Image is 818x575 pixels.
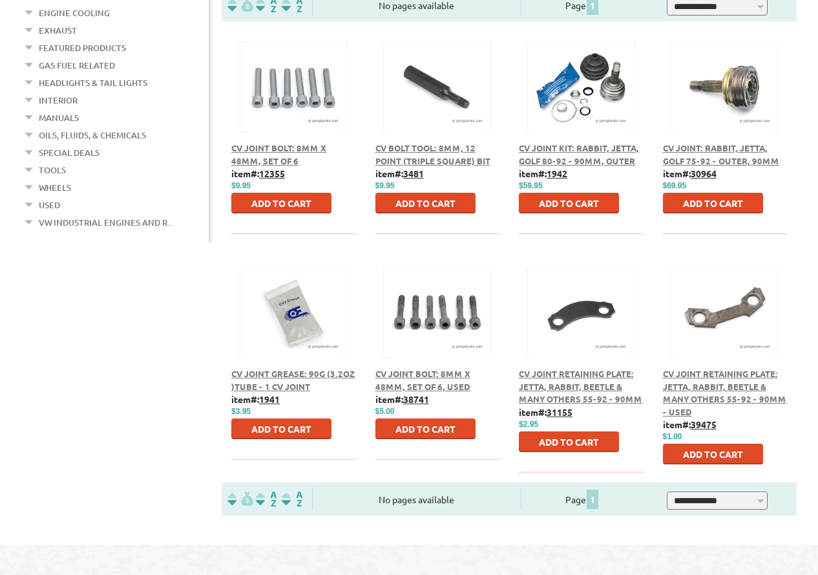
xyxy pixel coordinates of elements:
[403,168,424,179] u: 3481
[231,142,326,166] a: CV Joint Bolt: 8mm x 48mm, Set of 6
[663,181,687,190] span: $69.95
[231,407,251,416] span: $3.95
[39,179,71,196] a: Wheels
[663,142,779,166] a: CV Joint: Rabbit, Jetta, Golf 75-92 - Outer, 90mm
[375,193,476,213] button: Add to Cart
[39,74,147,91] a: Headlights & Tail Lights
[375,418,476,439] button: Add to Cart
[231,368,355,392] a: CV Joint Grease: 90g (3.2oz )Tube - 1 CV joint
[663,432,682,441] span: $1.00
[375,393,429,405] b: item#:
[547,406,572,418] u: 31155
[253,492,279,506] img: Sort by Headline
[375,407,395,416] span: $5.00
[313,493,521,506] div: No pages available
[519,181,543,190] span: $59.95
[519,420,538,429] span: $2.95
[39,144,100,161] a: Special Deals
[663,418,717,430] b: item#:
[39,5,110,21] a: Engine Cooling
[521,488,644,510] div: Page
[663,368,786,417] a: CV Joint Retaining Plate: Jetta, Rabbit, Beetle & Many Others 55-92 - 90mm - USED
[519,406,572,418] b: item#:
[39,127,146,144] a: Oils, Fluids, & Chemicals
[375,368,470,392] a: CV Joint Bolt: 8mm x 48mm, Set of 6, Used
[259,393,280,405] u: 1941
[519,368,642,404] a: CV Joint Retaining Plate: Jetta, Rabbit, Beetle & Many Others 55-92 - 90mm
[539,436,599,448] span: Add to Cart
[231,418,331,439] button: Add to Cart
[39,214,173,231] a: VW Industrial Engines and R...
[403,393,429,405] u: 38741
[519,142,639,166] a: CV Joint Kit: Rabbit, Jetta, Golf 80-92 - 90mm, Outer
[691,418,717,430] u: 39475
[227,492,253,506] img: filterpricelow.svg
[519,193,619,213] button: Add to Cart
[231,193,331,213] button: Add to Cart
[683,448,743,460] span: Add to Cart
[375,168,424,179] b: item#:
[547,168,567,179] u: 1942
[39,197,60,213] a: Used
[279,492,305,506] img: Sort by Sales Rank
[259,168,285,179] u: 12355
[691,168,717,179] u: 30964
[663,444,763,464] button: Add to Cart
[683,197,743,209] span: Add to Cart
[663,168,717,179] b: item#:
[39,57,115,74] a: Gas Fuel Related
[231,168,285,179] b: item#:
[395,423,456,435] span: Add to Cart
[375,181,395,190] span: $9.95
[519,168,567,179] b: item#:
[587,490,598,509] span: 1
[231,393,280,405] b: item#:
[375,142,490,166] a: CV Bolt Tool: 8mm, 12 Point (Triple Square) Bit
[251,423,311,435] span: Add to Cart
[39,109,79,126] a: Manuals
[539,197,599,209] span: Add to Cart
[39,162,66,179] a: Tools
[663,193,763,213] button: Add to Cart
[39,22,77,39] a: Exhaust
[395,197,456,209] span: Add to Cart
[39,39,126,56] a: Featured Products
[231,181,251,190] span: $9.95
[519,431,619,452] button: Add to Cart
[39,92,78,109] a: Interior
[251,197,311,209] span: Add to Cart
